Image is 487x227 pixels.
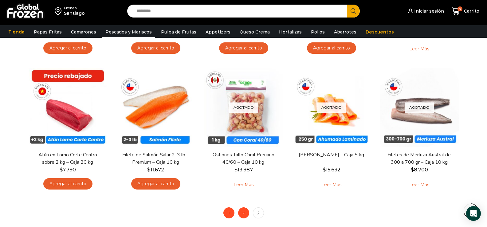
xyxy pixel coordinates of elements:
[405,103,434,113] p: Agotado
[60,167,76,173] bdi: 7.790
[43,178,92,190] a: Agregar al carrito: “Atún en Lomo Corte Centro sobre 2 kg - Caja 20 kg”
[229,103,258,113] p: Agotado
[462,8,479,14] span: Carrito
[60,167,63,173] span: $
[411,167,414,173] span: $
[450,4,481,18] a: 4 Carrito
[234,167,238,173] span: $
[363,26,397,38] a: Descuentos
[234,167,253,173] bdi: 13.987
[400,178,439,191] a: Leé más sobre “Filetes de Merluza Austral de 300 a 700 gr - Caja 10 kg”
[317,103,346,113] p: Agotado
[223,207,234,218] span: 1
[296,151,367,159] a: [PERSON_NAME] – Caja 5 kg
[131,42,180,54] a: Agregar al carrito: “Filete de Salmón Salar 1-2 lb – Premium - Caja 10 kg”
[224,178,263,191] a: Leé más sobre “Ostiones Tallo Coral Peruano 40/60 - Caja 10 kg”
[55,6,64,16] img: address-field-icon.svg
[307,42,356,54] a: Agregar al carrito: “Ostiones Media Concha Peruano 30/40 - Caja 10 kg”
[458,6,462,11] span: 4
[219,42,268,54] a: Agregar al carrito: “Ostiones Tallo Coral Peruano 30/40 - Caja 10 kg”
[43,42,92,54] a: Agregar al carrito: “Filetes de Pangasius de 170 a 220 gr - Bronze - Caja 10 kg”
[5,26,28,38] a: Tienda
[64,6,85,10] div: Enviar a
[323,167,326,173] span: $
[208,151,279,166] a: Ostiones Tallo Coral Peruano 40/60 – Caja 10 kg
[158,26,199,38] a: Pulpa de Frutas
[347,5,360,18] button: Search button
[64,10,85,16] div: Santiago
[312,178,351,191] a: Leé más sobre “Salmón Ahumado Laminado - Caja 5 kg”
[331,26,359,38] a: Abarrotes
[384,151,454,166] a: Filetes de Merluza Austral de 300 a 700 gr – Caja 10 kg
[308,26,328,38] a: Pollos
[102,26,155,38] a: Pescados y Mariscos
[120,151,191,166] a: Filete de Salmón Salar 2-3 lb – Premium – Caja 10 kg
[238,207,249,218] a: 2
[31,26,65,38] a: Papas Fritas
[131,178,180,190] a: Agregar al carrito: “Filete de Salmón Salar 2-3 lb - Premium - Caja 10 kg”
[411,167,428,173] bdi: 8.700
[323,167,340,173] bdi: 15.632
[202,26,234,38] a: Appetizers
[466,206,481,221] div: Open Intercom Messenger
[237,26,273,38] a: Queso Crema
[413,8,444,14] span: Iniciar sesión
[147,167,164,173] bdi: 11.672
[276,26,305,38] a: Hortalizas
[147,167,150,173] span: $
[406,5,444,17] a: Iniciar sesión
[400,42,439,55] a: Leé más sobre “Surtido de Mariscos - Bronze - Caja 10 kg”
[68,26,99,38] a: Camarones
[32,151,103,166] a: Atún en Lomo Corte Centro sobre 2 kg – Caja 20 kg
